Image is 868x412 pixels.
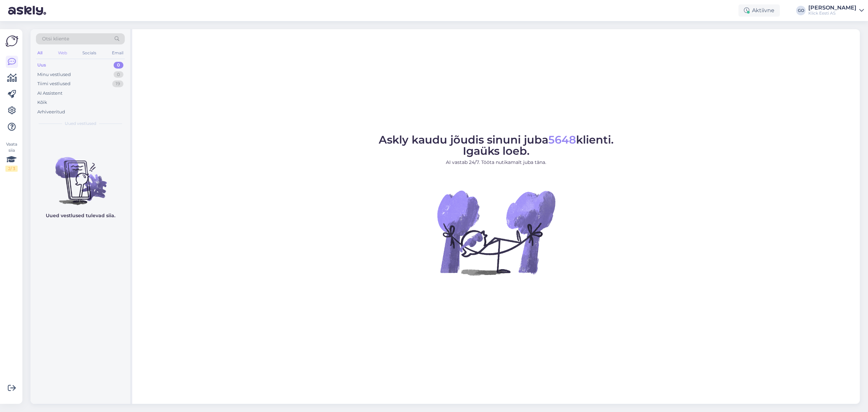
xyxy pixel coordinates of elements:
[435,171,557,294] img: No Chat active
[37,90,62,97] div: AI Assistent
[548,133,576,146] span: 5648
[112,80,123,87] div: 19
[37,99,47,106] div: Kõik
[5,35,18,48] img: Askly Logo
[37,109,65,115] div: Arhiveeritud
[42,35,69,42] span: Otsi kliente
[808,5,864,16] a: [PERSON_NAME]Klick Eesti AS
[738,4,780,17] div: Aktiivne
[114,71,123,78] div: 0
[37,71,71,78] div: Minu vestlused
[808,5,856,11] div: [PERSON_NAME]
[57,49,68,57] div: Web
[36,49,44,57] div: All
[111,49,125,57] div: Email
[379,133,614,157] span: Askly kaudu jõudis sinuni juba klienti. Igaüks loeb.
[37,80,71,87] div: Tiimi vestlused
[5,141,18,172] div: Vaata siia
[5,166,18,172] div: 2 / 3
[37,62,46,69] div: Uus
[379,159,614,166] p: AI vastab 24/7. Tööta nutikamalt juba täna.
[46,212,115,219] p: Uued vestlused tulevad siia.
[81,49,98,57] div: Socials
[114,62,123,69] div: 0
[65,120,96,127] span: Uued vestlused
[808,11,856,16] div: Klick Eesti AS
[796,6,806,15] div: GO
[31,145,130,206] img: No chats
